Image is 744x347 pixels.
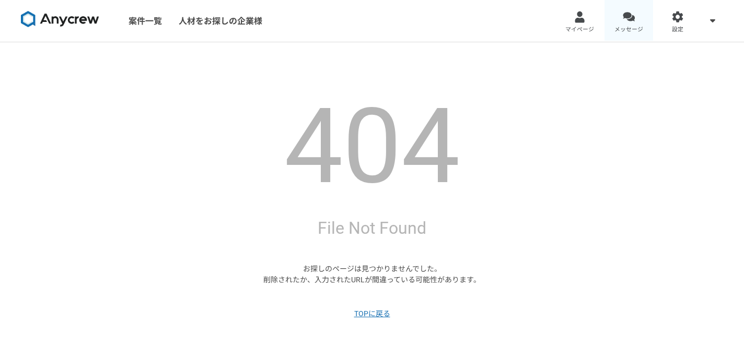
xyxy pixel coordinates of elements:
span: 設定 [672,26,683,34]
p: お探しのページは見つかりませんでした。 削除されたか、入力されたURLが間違っている可能性があります。 [263,264,481,285]
a: TOPに戻る [354,308,390,319]
span: マイページ [565,26,594,34]
h2: File Not Found [318,216,426,241]
span: メッセージ [614,26,643,34]
img: 8DqYSo04kwAAAAASUVORK5CYII= [21,11,99,28]
h1: 404 [284,94,460,199]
